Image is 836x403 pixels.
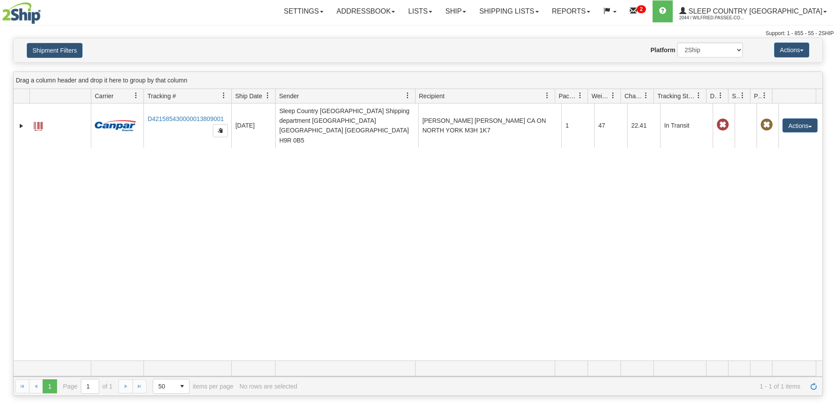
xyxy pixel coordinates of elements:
[639,88,653,103] a: Charge filter column settings
[158,382,170,391] span: 50
[260,88,275,103] a: Ship Date filter column settings
[679,14,745,22] span: 2044 / Wilfried.Passee-Coutrin
[540,88,555,103] a: Recipient filter column settings
[757,88,772,103] a: Pickup Status filter column settings
[573,88,588,103] a: Packages filter column settings
[592,92,610,100] span: Weight
[686,7,822,15] span: Sleep Country [GEOGRAPHIC_DATA]
[691,88,706,103] a: Tracking Status filter column settings
[623,0,653,22] a: 2
[561,103,594,148] td: 1
[2,30,834,37] div: Support: 1 - 855 - 55 - 2SHIP
[710,92,718,100] span: Delivery Status
[713,88,728,103] a: Delivery Status filter column settings
[231,103,275,148] td: [DATE]
[717,119,729,131] span: Late
[673,0,833,22] a: Sleep Country [GEOGRAPHIC_DATA] 2044 / Wilfried.Passee-Coutrin
[627,103,660,148] td: 22.41
[402,0,438,22] a: Lists
[545,0,597,22] a: Reports
[754,92,761,100] span: Pickup Status
[807,379,821,393] a: Refresh
[400,88,415,103] a: Sender filter column settings
[277,0,330,22] a: Settings
[147,115,224,122] a: D421585430000013809001
[606,88,621,103] a: Weight filter column settings
[637,5,646,13] sup: 2
[774,43,809,57] button: Actions
[34,118,43,132] a: Label
[418,103,561,148] td: [PERSON_NAME] [PERSON_NAME] CA ON NORTH YORK M3H 1K7
[816,157,835,246] iframe: chat widget
[594,103,627,148] td: 47
[419,92,445,100] span: Recipient
[439,0,473,22] a: Ship
[559,92,577,100] span: Packages
[735,88,750,103] a: Shipment Issues filter column settings
[147,92,176,100] span: Tracking #
[330,0,402,22] a: Addressbook
[43,379,57,393] span: Page 1
[650,46,675,54] label: Platform
[14,72,822,89] div: grid grouping header
[95,92,114,100] span: Carrier
[216,88,231,103] a: Tracking # filter column settings
[275,103,418,148] td: Sleep Country [GEOGRAPHIC_DATA] Shipping department [GEOGRAPHIC_DATA] [GEOGRAPHIC_DATA] [GEOGRAPH...
[175,379,189,393] span: select
[153,379,233,394] span: items per page
[761,119,773,131] span: Pickup Not Assigned
[27,43,83,58] button: Shipment Filters
[213,124,228,137] button: Copy to clipboard
[473,0,545,22] a: Shipping lists
[240,383,298,390] div: No rows are selected
[235,92,262,100] span: Ship Date
[63,379,113,394] span: Page of 1
[2,2,41,24] img: logo2044.jpg
[732,92,739,100] span: Shipment Issues
[279,92,299,100] span: Sender
[153,379,190,394] span: Page sizes drop down
[95,120,136,131] img: 14 - Canpar
[17,121,26,130] a: Expand
[81,379,99,393] input: Page 1
[303,383,800,390] span: 1 - 1 of 1 items
[660,103,713,148] td: In Transit
[657,92,696,100] span: Tracking Status
[129,88,144,103] a: Carrier filter column settings
[782,118,818,132] button: Actions
[624,92,643,100] span: Charge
